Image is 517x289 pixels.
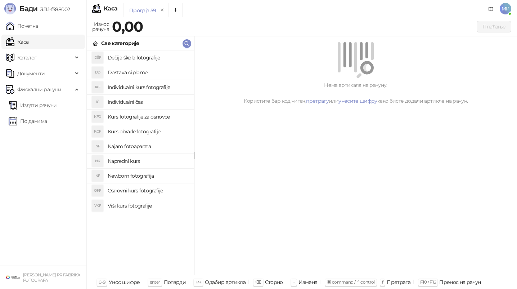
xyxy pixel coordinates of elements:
[92,67,103,78] div: DD
[168,3,183,17] button: Add tab
[109,277,140,287] div: Унос шифре
[195,279,201,285] span: ↑/↓
[203,81,508,105] div: Нема артикала на рачуну. Користите бар код читач, или како бисте додали артикле на рачун.
[92,111,103,123] div: KFO
[306,98,329,104] a: претрагу
[104,6,117,12] div: Каса
[108,185,188,196] h4: Osnovni kurs fotografije
[205,277,246,287] div: Одабир артикла
[129,6,156,14] div: Продаја 59
[87,50,194,275] div: grid
[37,6,70,13] span: 3.11.1-f588002
[108,200,188,212] h4: Viši kurs fotografije
[92,155,103,167] div: NK
[108,170,188,182] h4: Newborn fotografija
[17,82,61,97] span: Фискални рачуни
[387,277,410,287] div: Претрага
[108,52,188,63] h4: Dečija škola fotografije
[99,279,105,285] span: 0-9
[108,67,188,78] h4: Dostava diplome
[92,52,103,63] div: DŠF
[420,279,436,285] span: F10 / F16
[108,111,188,123] h4: Kurs fotografije za osnovce
[92,170,103,182] div: NF
[19,4,37,13] span: Бади
[91,19,111,34] div: Износ рачуна
[92,141,103,152] div: NF
[108,96,188,108] h4: Individualni čas
[92,200,103,212] div: VKF
[293,279,295,285] span: +
[92,185,103,196] div: OKF
[92,81,103,93] div: IKF
[150,279,160,285] span: enter
[298,277,317,287] div: Измена
[6,270,20,285] img: 64x64-companyLogo-38624034-993d-4b3e-9699-b297fbaf4d83.png
[6,35,28,49] a: Каса
[92,96,103,108] div: IČ
[108,155,188,167] h4: Napredni kurs
[500,3,511,14] span: MP
[485,3,497,14] a: Документација
[101,39,139,47] div: Све категорије
[9,114,47,128] a: По данима
[112,18,143,35] strong: 0,00
[477,21,511,32] button: Плаћање
[108,126,188,137] h4: Kurs obrade fotografije
[164,277,186,287] div: Потврди
[255,279,261,285] span: ⌫
[265,277,283,287] div: Сторно
[6,19,38,33] a: Почетна
[108,81,188,93] h4: Individualni kurs fotografije
[17,50,37,65] span: Каталог
[327,279,375,285] span: ⌘ command / ⌃ control
[9,98,57,112] a: Издати рачуни
[4,3,16,14] img: Logo
[108,141,188,152] h4: Najam fotoaparata
[23,272,80,283] small: [PERSON_NAME] PR FABRIKA FOTOGRAFA
[17,66,45,81] span: Документи
[92,126,103,137] div: KOF
[338,98,377,104] a: унесите шифру
[382,279,383,285] span: f
[439,277,481,287] div: Пренос на рачун
[158,7,167,13] button: remove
